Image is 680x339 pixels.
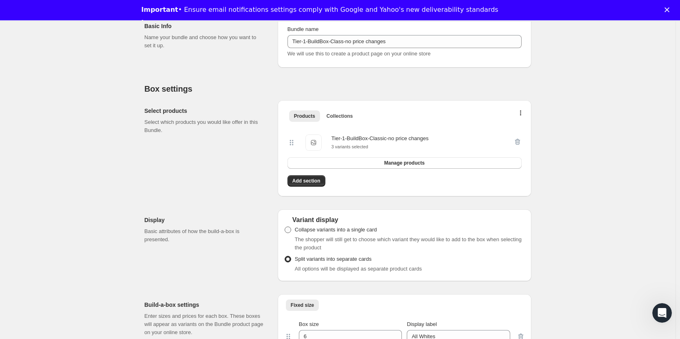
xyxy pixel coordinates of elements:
span: Add section [292,178,320,184]
small: 3 variants selected [331,144,368,149]
button: Manage products [287,157,522,169]
h2: Select products [145,107,265,115]
iframe: Intercom live chat [652,303,672,323]
h2: Display [145,216,265,224]
span: Box size [299,321,319,327]
span: We will use this to create a product page on your online store [287,51,431,57]
b: Important [141,6,178,13]
span: The shopper will still get to choose which variant they would like to add to the box when selecti... [295,236,522,251]
p: Enter sizes and prices for each box. These boxes will appear as variants on the Bundle product pa... [145,312,265,337]
span: Bundle name [287,26,319,32]
span: Products [294,113,315,119]
p: Name your bundle and choose how you want to set it up. [145,33,265,50]
button: Add section [287,175,325,187]
span: Manage products [384,160,424,166]
p: Basic attributes of how the build-a-box is presented. [145,227,265,244]
span: All options will be displayed as separate product cards [295,266,422,272]
span: Collections [327,113,353,119]
span: Collapse variants into a single card [295,227,377,233]
a: Learn more [141,19,183,28]
div: Close [665,7,673,12]
div: • Ensure email notifications settings comply with Google and Yahoo's new deliverability standards [141,6,498,14]
div: Tier-1-BuildBox-Classic-no price changes [331,134,429,143]
span: Fixed size [291,302,314,308]
h2: Basic Info [145,22,265,30]
h2: Build-a-box settings [145,301,265,309]
input: ie. Smoothie box [287,35,522,48]
h2: Box settings [145,84,531,94]
span: Display label [407,321,437,327]
span: Split variants into separate cards [295,256,372,262]
p: Select which products you would like offer in this Bundle. [145,118,265,134]
div: Variant display [284,216,525,224]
